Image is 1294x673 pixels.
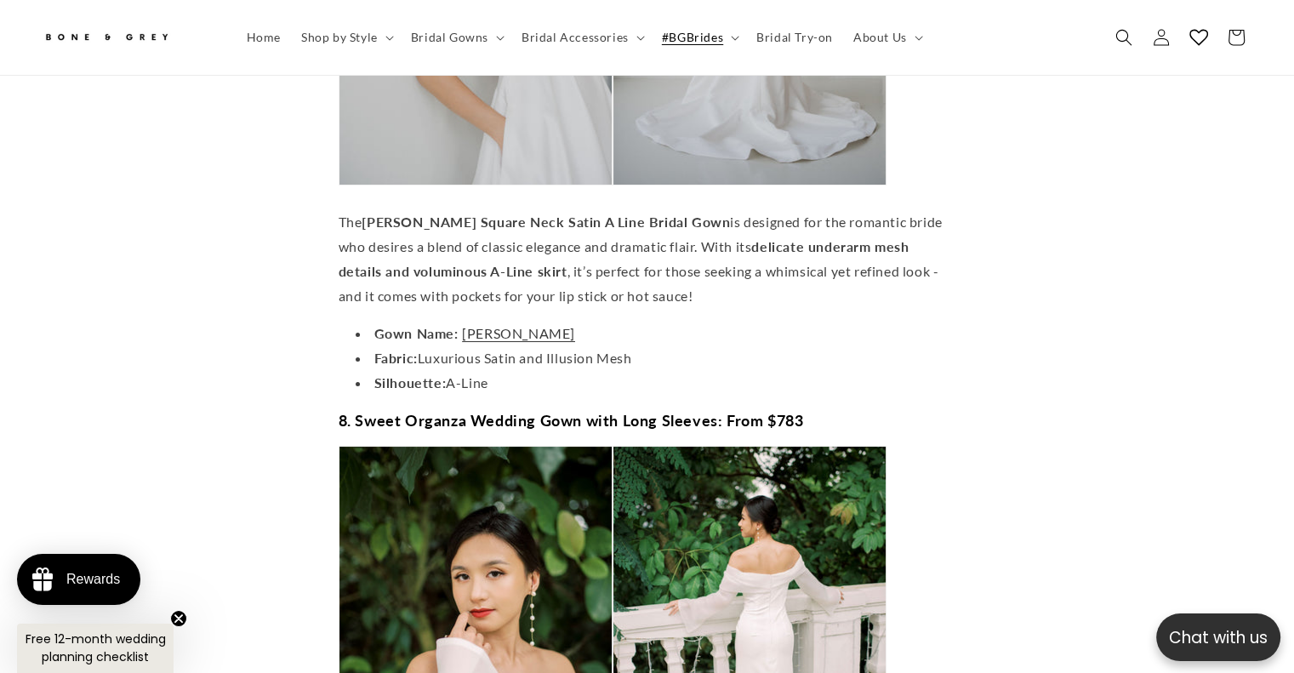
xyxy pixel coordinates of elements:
[746,20,843,55] a: Bridal Try-on
[1156,625,1280,650] p: Chat with us
[652,20,746,55] summary: #BGBrides
[339,238,909,279] strong: delicate underarm mesh details and voluminous A-Line skirt
[1105,19,1143,56] summary: Search
[43,24,170,52] img: Bone and Grey Bridal
[339,411,804,430] strong: 8. Sweet Organza Wedding Gown with Long Sleeves: From $783
[170,610,187,627] button: Close teaser
[522,30,629,45] span: Bridal Accessories
[374,325,463,341] strong: Gown Name:
[462,325,575,341] a: [PERSON_NAME]
[247,30,281,45] span: Home
[37,17,219,58] a: Bone and Grey Bridal
[362,214,730,230] strong: [PERSON_NAME] Square Neck Satin A Line Bridal Gown
[66,572,120,587] div: Rewards
[17,624,174,673] div: Free 12-month wedding planning checklistClose teaser
[301,30,378,45] span: Shop by Style
[843,20,930,55] summary: About Us
[411,30,488,45] span: Bridal Gowns
[237,20,291,55] a: Home
[291,20,401,55] summary: Shop by Style
[756,30,833,45] span: Bridal Try-on
[418,350,632,366] span: Luxurious Satin and Illusion Mesh
[853,30,907,45] span: About Us
[511,20,652,55] summary: Bridal Accessories
[339,214,943,303] span: The is designed for the romantic bride who desires a blend of classic elegance and dramatic flair...
[446,374,488,391] span: A-Line
[374,350,418,366] strong: Fabric:
[662,30,723,45] span: #BGBrides
[401,20,511,55] summary: Bridal Gowns
[374,374,447,391] strong: Silhouette:
[1156,613,1280,661] button: Open chatbox
[26,630,166,665] span: Free 12-month wedding planning checklist
[339,175,886,191] a: 10 Affordable Wedding Dresses Online For Under $2000 | Diana Bridal Gown | Bone and Grey Bridal |...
